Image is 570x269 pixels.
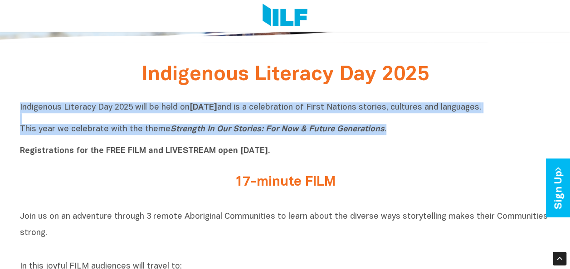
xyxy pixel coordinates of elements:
[20,147,270,155] b: Registrations for the FREE FILM and LIVESTREAM open [DATE].
[141,66,429,84] span: Indigenous Literacy Day 2025
[20,102,551,157] p: Indigenous Literacy Day 2025 will be held on and is a celebration of First Nations stories, cultu...
[190,104,217,111] b: [DATE]
[20,213,548,237] span: Join us on an adventure through 3 remote Aboriginal Communities to learn about the diverse ways s...
[115,175,455,190] h2: 17-minute FILM
[171,125,385,133] i: Strength In Our Stories: For Now & Future Generations
[553,252,566,265] div: Scroll Back to Top
[263,4,307,28] img: Logo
